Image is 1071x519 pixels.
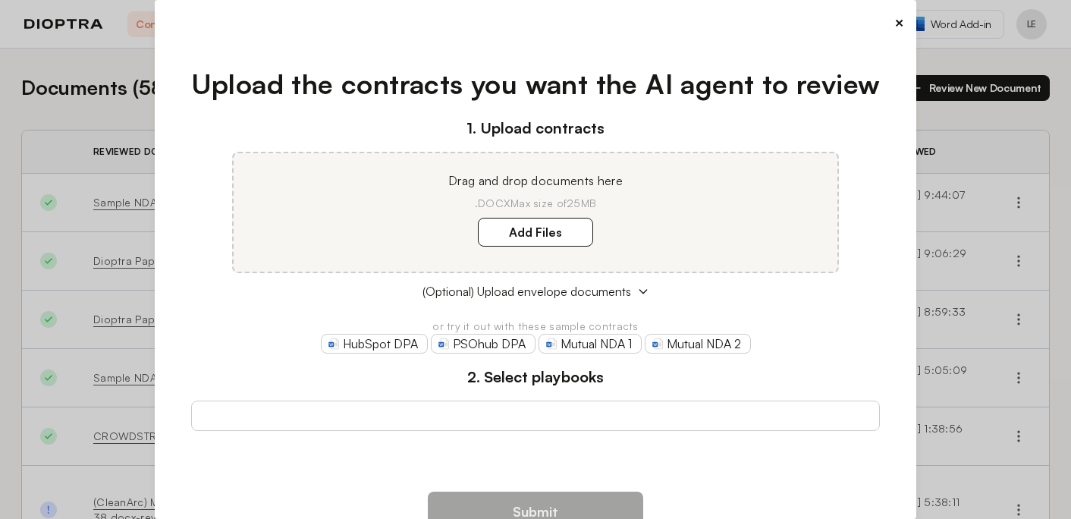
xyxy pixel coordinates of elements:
button: × [894,12,904,33]
button: (Optional) Upload envelope documents [191,282,881,300]
a: PSOhub DPA [431,334,535,354]
p: or try it out with these sample contracts [191,319,881,334]
a: HubSpot DPA [321,334,428,354]
p: Drag and drop documents here [252,171,819,190]
h3: 2. Select playbooks [191,366,881,388]
span: (Optional) Upload envelope documents [422,282,631,300]
a: Mutual NDA 2 [645,334,751,354]
a: Mutual NDA 1 [539,334,642,354]
h3: 1. Upload contracts [191,117,881,140]
h1: Upload the contracts you want the AI agent to review [191,64,881,105]
p: .DOCX Max size of 25MB [252,196,819,211]
label: Add Files [478,218,593,247]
